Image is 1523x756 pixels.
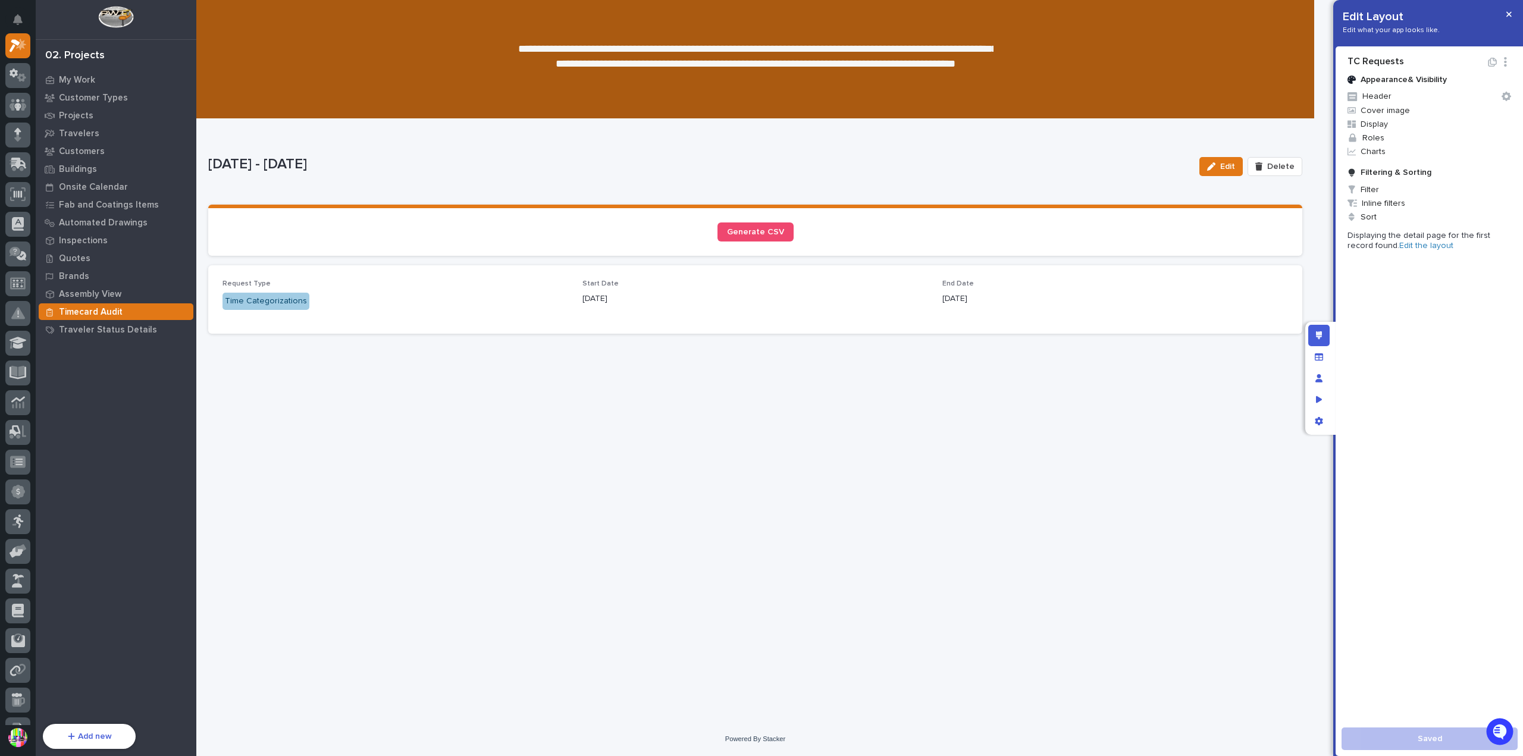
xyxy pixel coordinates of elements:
[1485,717,1517,749] iframe: Open customer support
[36,178,196,196] a: Onsite Calendar
[1343,210,1516,224] span: Sort
[1308,325,1330,346] div: Edit layout
[99,203,103,212] span: •
[105,235,130,244] span: [DATE]
[43,724,136,749] button: Add new
[1343,26,1440,34] p: Edit what your app looks like.
[12,224,31,243] img: Brittany Wendell
[36,285,196,303] a: Assembly View
[59,271,89,282] p: Brands
[1199,157,1243,176] button: Edit
[727,228,784,236] span: Generate CSV
[1343,183,1516,196] span: Filter
[1361,75,1447,85] p: Appearance & Visibility
[582,293,928,305] p: [DATE]
[7,280,70,301] a: 📖Help Docs
[59,325,157,335] p: Traveler Status Details
[84,313,144,322] a: Powered byPylon
[59,253,90,264] p: Quotes
[36,71,196,89] a: My Work
[54,132,195,144] div: Start new chat
[36,89,196,106] a: Customer Types
[1343,117,1516,131] span: Display
[31,95,196,108] input: Clear
[1343,103,1516,117] span: Cover image
[1308,346,1330,368] div: Manage fields and data
[12,286,21,295] div: 📖
[36,214,196,231] a: Automated Drawings
[36,303,196,321] a: Timecard Audit
[1308,368,1330,389] div: Manage users
[223,280,271,287] span: Request Type
[184,171,217,185] button: See all
[24,203,33,213] img: 1736555164131-43832dd5-751b-4058-ba23-39d91318e5a0
[12,66,217,85] p: How can we help?
[1342,727,1518,750] button: Saved
[36,321,196,338] a: Traveler Status Details
[59,146,105,157] p: Customers
[59,200,159,211] p: Fab and Coatings Items
[36,160,196,178] a: Buildings
[25,132,46,153] img: 4614488137333_bcb353cd0bb836b1afe7_72.png
[37,203,96,212] span: [PERSON_NAME]
[12,11,36,35] img: Stacker
[1347,56,1487,67] h2: TC Requests
[59,236,108,246] p: Inspections
[5,7,30,32] button: Notifications
[208,156,1190,173] p: [DATE] - [DATE]
[1267,161,1295,172] span: Delete
[59,182,128,193] p: Onsite Calendar
[1418,733,1442,744] span: Saved
[1220,161,1235,172] span: Edit
[12,132,33,153] img: 1736555164131-43832dd5-751b-4058-ba23-39d91318e5a0
[36,124,196,142] a: Travelers
[99,235,103,244] span: •
[54,144,164,153] div: We're available if you need us!
[12,173,80,183] div: Past conversations
[1343,131,1516,145] span: Roles
[1248,157,1302,176] button: Delete
[202,136,217,150] button: Start new chat
[5,725,30,750] button: users-avatar
[59,111,93,121] p: Projects
[1343,145,1516,158] span: Charts
[1343,89,1516,103] button: Header
[1347,231,1511,251] p: Displaying the detail page for the first record found.
[36,267,196,285] a: Brands
[582,280,619,287] span: Start Date
[98,6,133,28] img: Workspace Logo
[1308,410,1330,432] div: App settings
[59,218,148,228] p: Automated Drawings
[59,75,95,86] p: My Work
[36,142,196,160] a: Customers
[45,49,105,62] div: 02. Projects
[36,231,196,249] a: Inspections
[118,313,144,322] span: Pylon
[105,203,130,212] span: [DATE]
[717,222,794,241] a: Generate CSV
[59,307,123,318] p: Timecard Audit
[59,289,121,300] p: Assembly View
[725,735,785,742] a: Powered By Stacker
[59,93,128,103] p: Customer Types
[942,293,1288,305] p: [DATE]
[1308,389,1330,410] div: Preview as
[24,236,33,245] img: 1736555164131-43832dd5-751b-4058-ba23-39d91318e5a0
[12,47,217,66] p: Welcome 👋
[59,164,97,175] p: Buildings
[24,284,65,296] span: Help Docs
[59,128,99,139] p: Travelers
[1361,168,1431,178] p: Filtering & Sorting
[36,106,196,124] a: Projects
[223,293,309,310] div: Time Categorizations
[1343,196,1516,210] span: Inline filters
[36,196,196,214] a: Fab and Coatings Items
[1399,241,1453,250] a: Edit the layout
[12,192,31,211] img: Brittany
[942,280,974,287] span: End Date
[36,249,196,267] a: Quotes
[37,235,96,244] span: [PERSON_NAME]
[15,14,30,33] div: Notifications
[1343,10,1440,24] p: Edit Layout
